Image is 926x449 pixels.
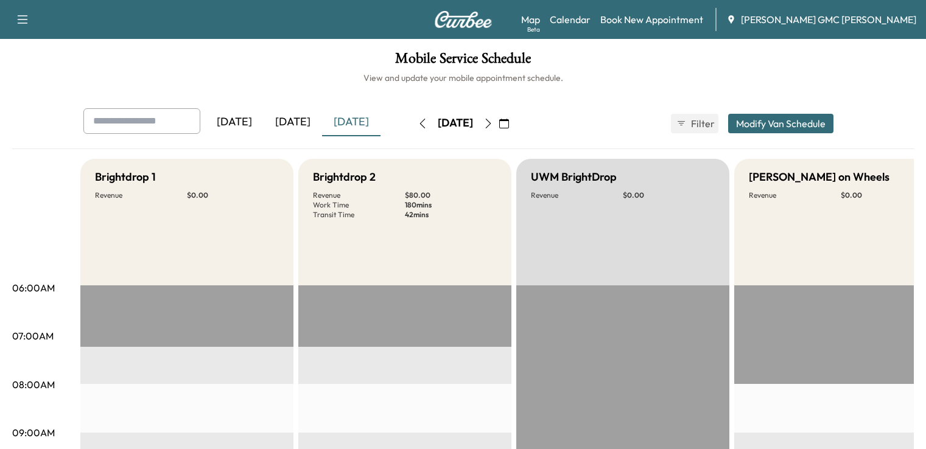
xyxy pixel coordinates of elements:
p: $ 0.00 [187,190,279,200]
h5: Brightdrop 2 [313,169,376,186]
p: Revenue [95,190,187,200]
div: [DATE] [438,116,473,131]
h5: UWM BrightDrop [531,169,617,186]
div: [DATE] [264,108,322,136]
button: Filter [671,114,718,133]
p: 180 mins [405,200,497,210]
p: Revenue [749,190,841,200]
img: Curbee Logo [434,11,493,28]
span: [PERSON_NAME] GMC [PERSON_NAME] [741,12,916,27]
p: 07:00AM [12,329,54,343]
button: Modify Van Schedule [728,114,833,133]
a: MapBeta [521,12,540,27]
p: 08:00AM [12,377,55,392]
span: Filter [691,116,713,131]
h5: [PERSON_NAME] on Wheels [749,169,889,186]
div: [DATE] [322,108,381,136]
h1: Mobile Service Schedule [12,51,914,72]
p: Transit Time [313,210,405,220]
p: 06:00AM [12,280,55,295]
p: 42 mins [405,210,497,220]
p: $ 0.00 [623,190,715,200]
div: [DATE] [205,108,264,136]
p: Revenue [531,190,623,200]
p: Work Time [313,200,405,210]
p: 09:00AM [12,425,55,440]
a: Book New Appointment [600,12,703,27]
h6: View and update your mobile appointment schedule. [12,72,914,84]
a: Calendar [550,12,591,27]
div: Beta [527,25,540,34]
p: $ 80.00 [405,190,497,200]
p: Revenue [313,190,405,200]
h5: Brightdrop 1 [95,169,156,186]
